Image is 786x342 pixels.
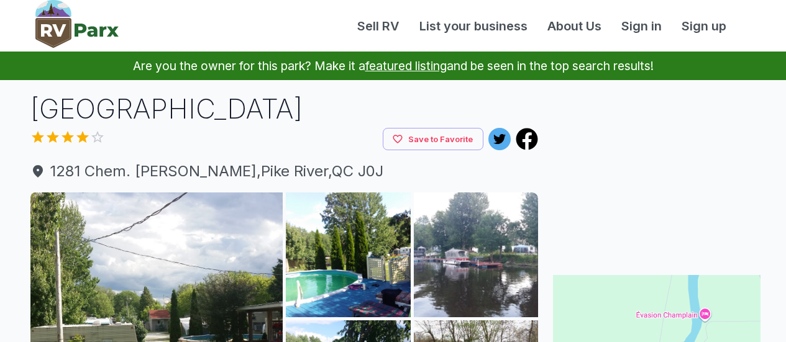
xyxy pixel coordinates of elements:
h1: [GEOGRAPHIC_DATA] [30,90,539,128]
a: Sell RV [347,17,409,35]
button: Save to Favorite [383,128,483,151]
img: AAcXr8oYXhX3fLd27a3y6pSEfNy584khhnDBE6s3ZqVpwQfbEAsDxp1wHmj8kWAog31X1KpOtbW1HtLiZV0_RPBnAgMXNyV6v... [286,192,411,317]
a: About Us [537,17,611,35]
a: Sign up [672,17,736,35]
p: Are you the owner for this park? Make it a and be seen in the top search results! [15,52,771,80]
a: 1281 Chem. [PERSON_NAME],Pike River,QC J0J [30,160,539,182]
span: 1281 Chem. [PERSON_NAME] , Pike River , QC J0J [30,160,539,182]
a: List your business [409,17,537,35]
a: Sign in [611,17,672,35]
iframe: Advertisement [553,90,761,245]
img: AAcXr8rL3n1ENtikIo3gh8tI-1ofVmQN9nZjiJFqvNLV7RDegkNKBjKtlZppD5reB24-K58iFON4mztcy3HqlITX_TQLwl_oB... [414,192,539,317]
a: featured listing [365,58,447,73]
